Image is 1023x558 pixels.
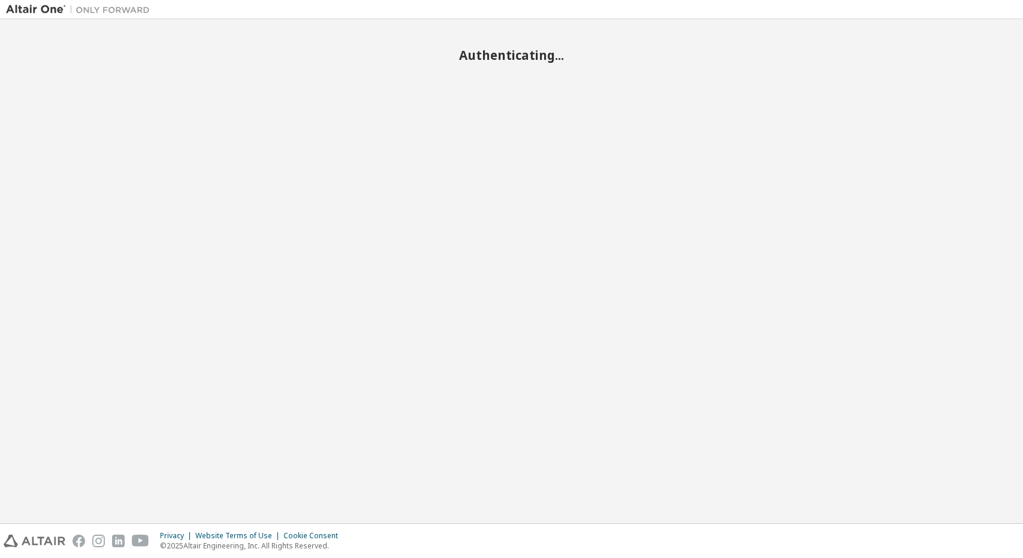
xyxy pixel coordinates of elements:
[92,535,105,547] img: instagram.svg
[73,535,85,547] img: facebook.svg
[160,531,195,541] div: Privacy
[195,531,283,541] div: Website Terms of Use
[4,535,65,547] img: altair_logo.svg
[160,541,345,551] p: © 2025 Altair Engineering, Inc. All Rights Reserved.
[6,4,156,16] img: Altair One
[283,531,345,541] div: Cookie Consent
[132,535,149,547] img: youtube.svg
[6,47,1017,63] h2: Authenticating...
[112,535,125,547] img: linkedin.svg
